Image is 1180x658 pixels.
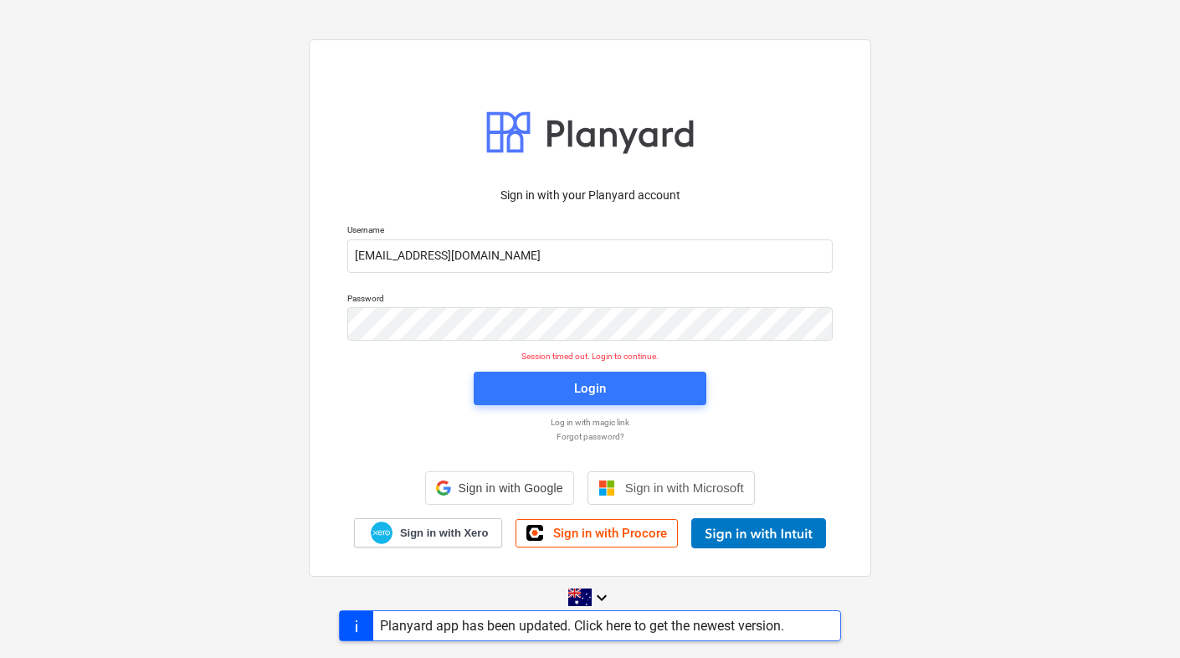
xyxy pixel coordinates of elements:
[474,372,706,405] button: Login
[371,522,392,544] img: Xero logo
[347,239,833,273] input: Username
[574,378,606,399] div: Login
[553,526,667,541] span: Sign in with Procore
[625,481,744,495] span: Sign in with Microsoft
[458,481,562,495] span: Sign in with Google
[347,224,833,239] p: Username
[516,519,678,547] a: Sign in with Procore
[354,518,503,547] a: Sign in with Xero
[592,588,612,608] i: keyboard_arrow_down
[347,187,833,204] p: Sign in with your Planyard account
[337,351,843,362] p: Session timed out. Login to continue.
[598,480,615,496] img: Microsoft logo
[339,431,841,442] a: Forgot password?
[347,293,833,307] p: Password
[425,471,573,505] div: Sign in with Google
[400,526,488,541] span: Sign in with Xero
[380,618,784,634] div: Planyard app has been updated. Click here to get the newest version.
[339,417,841,428] a: Log in with magic link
